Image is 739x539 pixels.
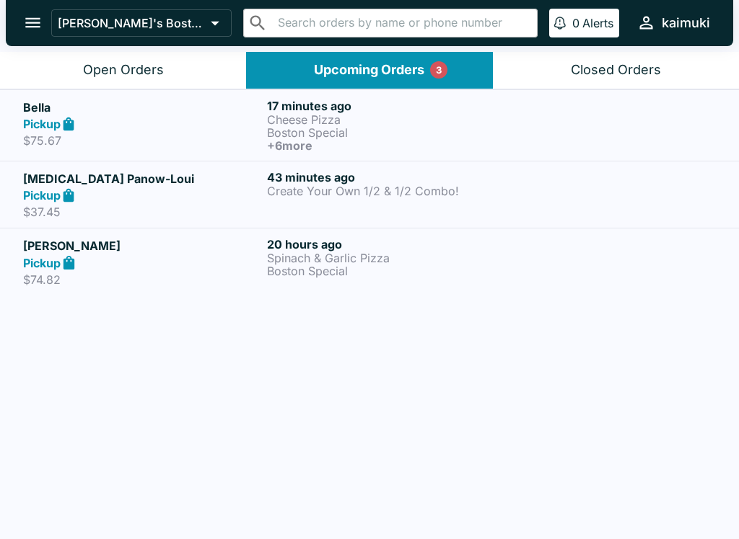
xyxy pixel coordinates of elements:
[267,170,505,184] h6: 43 minutes ago
[267,126,505,139] p: Boston Special
[267,184,505,197] p: Create Your Own 1/2 & 1/2 Combo!
[23,256,61,270] strong: Pickup
[267,113,505,126] p: Cheese Pizza
[267,99,505,113] h6: 17 minutes ago
[51,9,232,37] button: [PERSON_NAME]'s Boston Pizza
[582,16,613,30] p: Alerts
[23,205,261,219] p: $37.45
[267,237,505,251] h6: 20 hours ago
[83,62,164,79] div: Open Orders
[314,62,424,79] div: Upcoming Orders
[631,7,716,38] button: kaimuki
[274,13,531,33] input: Search orders by name or phone number
[23,133,261,148] p: $75.67
[267,139,505,152] h6: + 6 more
[23,188,61,202] strong: Pickup
[23,272,261,287] p: $74.82
[267,251,505,264] p: Spinach & Garlic Pizza
[23,117,61,131] strong: Pickup
[267,264,505,277] p: Boston Special
[58,16,205,30] p: [PERSON_NAME]'s Boston Pizza
[662,14,710,32] div: kaimuki
[436,63,442,77] p: 3
[572,16,580,30] p: 0
[571,62,661,79] div: Closed Orders
[14,4,51,41] button: open drawer
[23,170,261,187] h5: [MEDICAL_DATA] Panow-Loui
[23,99,261,116] h5: Bella
[23,237,261,254] h5: [PERSON_NAME]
